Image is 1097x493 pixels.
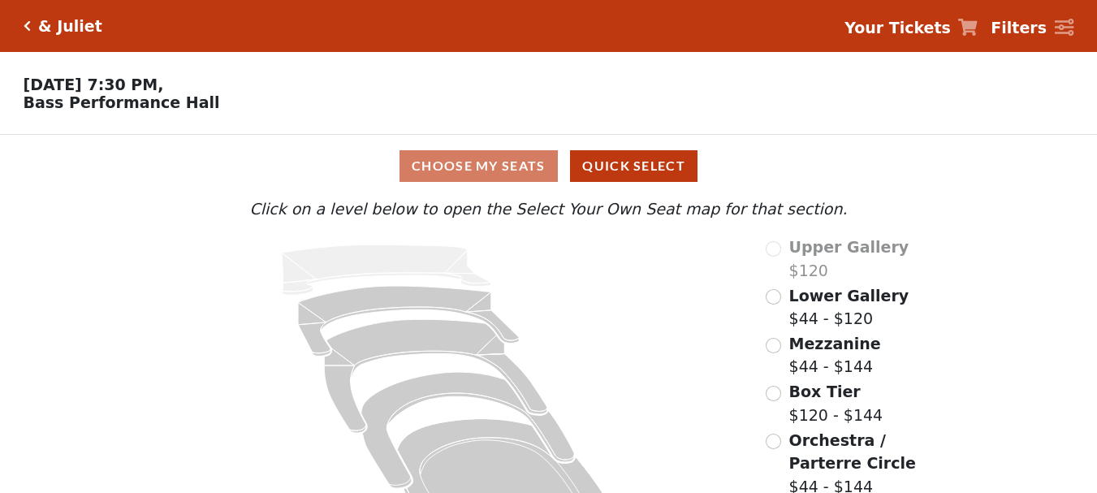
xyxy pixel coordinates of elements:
[24,20,31,32] a: Click here to go back to filters
[789,238,909,256] span: Upper Gallery
[789,284,909,331] label: $44 - $120
[991,16,1073,40] a: Filters
[789,287,909,305] span: Lower Gallery
[282,245,491,296] path: Upper Gallery - Seats Available: 0
[149,197,948,221] p: Click on a level below to open the Select Your Own Seat map for that section.
[789,236,909,282] label: $120
[991,19,1047,37] strong: Filters
[789,335,881,352] span: Mezzanine
[844,16,978,40] a: Your Tickets
[38,17,102,36] h5: & Juliet
[844,19,951,37] strong: Your Tickets
[789,431,916,473] span: Orchestra / Parterre Circle
[570,150,698,182] button: Quick Select
[298,286,519,356] path: Lower Gallery - Seats Available: 165
[789,380,883,426] label: $120 - $144
[789,332,881,378] label: $44 - $144
[789,383,861,400] span: Box Tier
